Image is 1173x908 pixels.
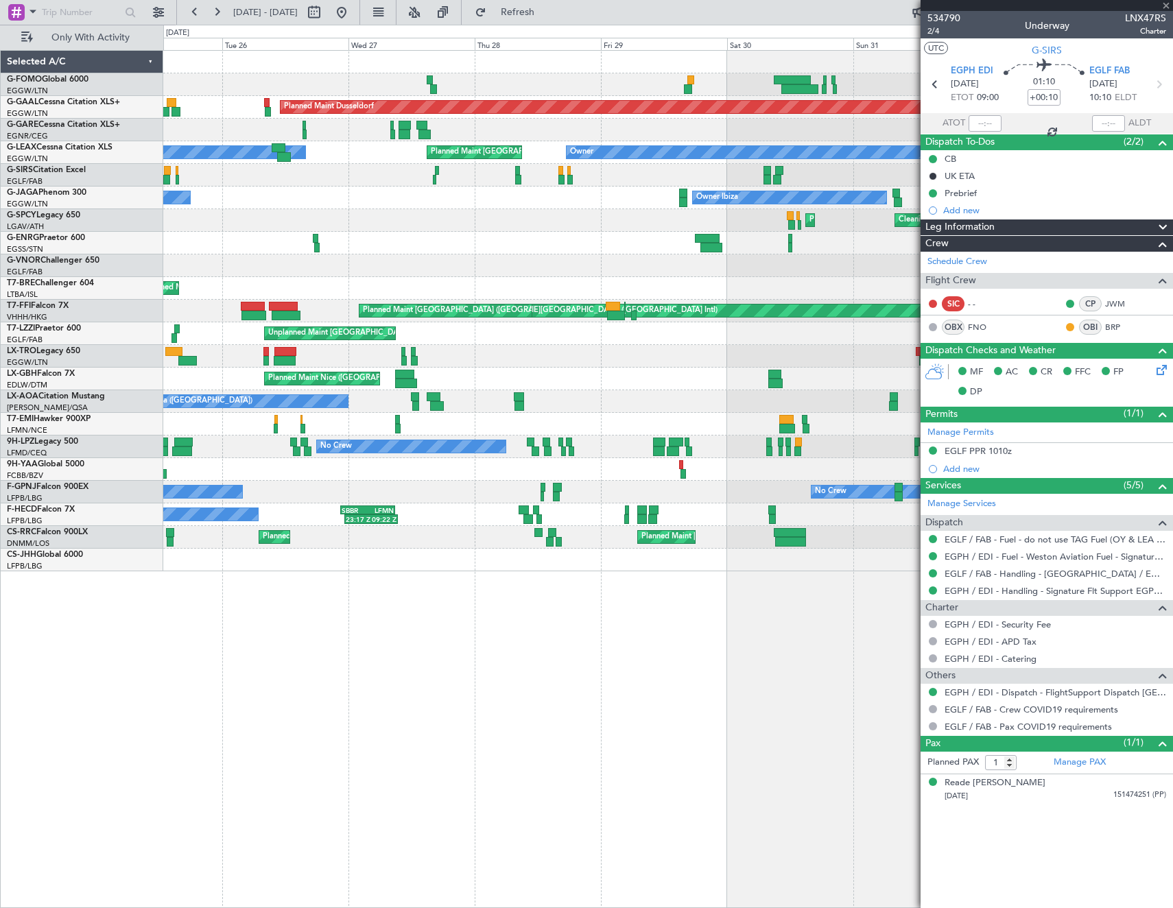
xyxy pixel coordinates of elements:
[268,368,421,389] div: Planned Maint Nice ([GEOGRAPHIC_DATA])
[263,527,479,547] div: Planned Maint [GEOGRAPHIC_DATA] ([GEOGRAPHIC_DATA])
[1105,321,1136,333] a: BRP
[7,438,78,446] a: 9H-LPZLegacy 500
[945,170,975,182] div: UK ETA
[7,98,38,106] span: G-GAAL
[7,551,83,559] a: CS-JHHGlobal 6000
[7,538,49,549] a: DNMM/LOS
[7,75,88,84] a: G-FOMOGlobal 6000
[371,515,396,523] div: 09:22 Z
[7,289,38,300] a: LTBA/ISL
[7,176,43,187] a: EGLF/FAB
[924,42,948,54] button: UTC
[899,210,1092,230] div: Cleaning [GEOGRAPHIC_DATA] ([PERSON_NAME] Intl)
[942,296,964,311] div: SIC
[7,470,43,481] a: FCBB/BZV
[1124,134,1144,149] span: (2/2)
[7,302,31,310] span: T7-FFI
[925,407,958,422] span: Permits
[942,320,964,335] div: OBX
[7,121,38,129] span: G-GARE
[951,77,979,91] span: [DATE]
[15,27,149,49] button: Only With Activity
[853,38,980,50] div: Sun 31
[1113,789,1166,801] span: 151474251 (PP)
[815,481,846,502] div: No Crew
[1125,11,1166,25] span: LNX47RS
[7,256,99,265] a: G-VNORChallenger 650
[348,38,475,50] div: Wed 27
[1125,25,1166,37] span: Charter
[268,323,494,344] div: Unplanned Maint [GEOGRAPHIC_DATA] ([GEOGRAPHIC_DATA])
[1079,296,1102,311] div: CP
[320,436,352,457] div: No Crew
[925,515,963,531] span: Dispatch
[7,380,47,390] a: EDLW/DTM
[7,347,36,355] span: LX-TRO
[945,445,1012,457] div: EGLF PPR 1010z
[945,721,1112,732] a: EGLF / FAB - Pax COVID19 requirements
[7,528,36,536] span: CS-RRC
[1033,75,1055,89] span: 01:10
[7,86,48,96] a: EGGW/LTN
[7,143,36,152] span: G-LEAX
[368,506,394,514] div: LFMN
[7,347,80,355] a: LX-TROLegacy 650
[945,653,1036,665] a: EGPH / EDI - Catering
[1054,756,1106,769] a: Manage PAX
[968,321,999,333] a: FNO
[1089,77,1117,91] span: [DATE]
[7,121,120,129] a: G-GARECessna Citation XLS+
[7,279,35,287] span: T7-BRE
[7,483,88,491] a: F-GPNJFalcon 900EX
[1124,406,1144,420] span: (1/1)
[1128,117,1151,130] span: ALDT
[951,91,973,105] span: ETOT
[7,370,37,378] span: LX-GBH
[925,736,940,752] span: Pax
[166,27,189,39] div: [DATE]
[945,776,1045,790] div: Reade [PERSON_NAME]
[7,324,81,333] a: T7-LZZIPraetor 600
[7,267,43,277] a: EGLF/FAB
[927,25,960,37] span: 2/4
[925,273,976,289] span: Flight Crew
[1089,64,1130,78] span: EGLF FAB
[7,302,69,310] a: T7-FFIFalcon 7X
[945,187,977,199] div: Prebrief
[363,300,592,321] div: Planned Maint [GEOGRAPHIC_DATA] ([GEOGRAPHIC_DATA] Intl)
[1075,366,1091,379] span: FFC
[927,11,960,25] span: 534790
[927,426,994,440] a: Manage Permits
[945,686,1166,698] a: EGPH / EDI - Dispatch - FlightSupport Dispatch [GEOGRAPHIC_DATA]
[945,568,1166,580] a: EGLF / FAB - Handling - [GEOGRAPHIC_DATA] / EGLF / FAB
[7,199,48,209] a: EGGW/LTN
[943,463,1166,475] div: Add new
[7,561,43,571] a: LFPB/LBG
[7,131,48,141] a: EGNR/CEG
[7,211,80,219] a: G-SPCYLegacy 650
[1115,91,1137,105] span: ELDT
[7,189,38,197] span: G-JAGA
[601,38,727,50] div: Fri 29
[925,219,995,235] span: Leg Information
[7,98,120,106] a: G-GAALCessna Citation XLS+
[7,211,36,219] span: G-SPCY
[7,335,43,345] a: EGLF/FAB
[968,298,999,310] div: - -
[925,478,961,494] span: Services
[1041,366,1052,379] span: CR
[7,448,47,458] a: LFMD/CEQ
[233,6,298,19] span: [DATE] - [DATE]
[342,506,368,514] div: SBBR
[943,204,1166,216] div: Add new
[469,1,551,23] button: Refresh
[925,134,995,150] span: Dispatch To-Dos
[36,33,145,43] span: Only With Activity
[945,534,1166,545] a: EGLF / FAB - Fuel - do not use TAG Fuel (OY & LEA only) EGLF / FAB
[431,142,647,163] div: Planned Maint [GEOGRAPHIC_DATA] ([GEOGRAPHIC_DATA])
[945,619,1051,630] a: EGPH / EDI - Security Fee
[7,357,48,368] a: EGGW/LTN
[489,8,547,17] span: Refresh
[7,392,38,401] span: LX-AOA
[951,64,993,78] span: EGPH EDI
